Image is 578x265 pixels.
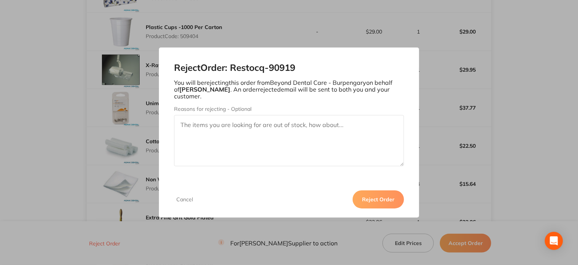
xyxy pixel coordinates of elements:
[353,190,404,208] button: Reject Order
[545,232,563,250] div: Open Intercom Messenger
[174,196,195,203] button: Cancel
[174,63,404,73] h2: Reject Order: Restocq- 90919
[179,86,230,93] b: [PERSON_NAME]
[174,79,404,100] p: You will be rejecting this order from Beyond Dental Care - Burpengary on behalf of . An order rej...
[174,106,404,112] label: Reasons for rejecting - Optional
